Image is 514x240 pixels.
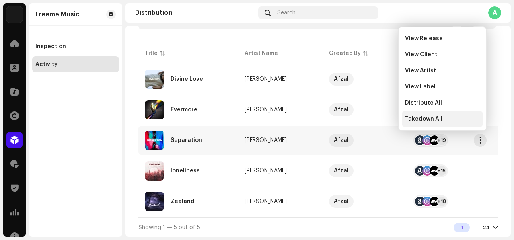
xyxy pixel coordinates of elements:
[437,197,446,206] div: +18
[334,164,349,177] div: Afzal
[488,6,501,19] div: A
[245,107,316,113] span: Wahed Afzal
[138,225,200,230] span: Showing 1 — 5 out of 5
[145,192,164,211] img: 1a49b5b0-3d57-44d7-af9f-52c8c949a325
[35,43,66,50] div: Inspection
[245,199,316,204] span: Wahed Afzal
[35,61,58,68] div: Activity
[329,103,401,116] span: Afzal
[334,73,349,86] div: Afzal
[405,84,436,90] span: View Label
[329,164,401,177] span: Afzal
[245,168,316,174] span: Wahed Afzal
[145,131,164,150] img: e139d094-788a-4349-90f8-eda4062569f7
[334,103,349,116] div: Afzal
[32,39,119,55] re-m-nav-item: Inspection
[437,166,446,176] div: +15
[171,168,200,174] div: loneliness
[145,49,158,57] div: Title
[171,107,197,113] div: Evermore
[171,76,203,82] div: Divine Love
[329,49,361,57] div: Created By
[405,116,442,122] span: Takedown All
[329,134,401,147] span: Afzal
[334,134,349,147] div: Afzal
[171,137,202,143] div: Separation
[405,51,437,58] span: View Client
[145,70,164,89] img: 63dd053a-63c4-4abd-a22a-78ca6d6c0fe1
[454,223,470,232] div: 1
[145,100,164,119] img: c19a24c0-6607-4595-bfe5-2c13fa69731a
[245,199,287,204] div: [PERSON_NAME]
[334,195,349,208] div: Afzal
[145,161,164,181] img: ed48ea59-5cd2-473c-8232-ca2719c168cd
[245,137,287,143] div: [PERSON_NAME]
[135,10,255,16] div: Distribution
[405,68,436,74] span: View Artist
[245,137,316,143] span: Wahed Afzal
[171,199,194,204] div: Zealand
[437,135,446,145] div: +19
[483,224,490,231] div: 24
[245,76,287,82] div: [PERSON_NAME]
[277,10,296,16] span: Search
[245,107,287,113] div: [PERSON_NAME]
[35,11,80,18] div: Freeme Music
[6,6,23,23] img: 7951d5c0-dc3c-4d78-8e51-1b6de87acfd8
[329,195,401,208] span: Afzal
[329,73,401,86] span: Afzal
[32,56,119,72] re-m-nav-item: Activity
[245,76,316,82] span: Wahed Afzal
[405,35,443,42] span: View Release
[245,168,287,174] div: [PERSON_NAME]
[405,100,442,106] span: Distribute All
